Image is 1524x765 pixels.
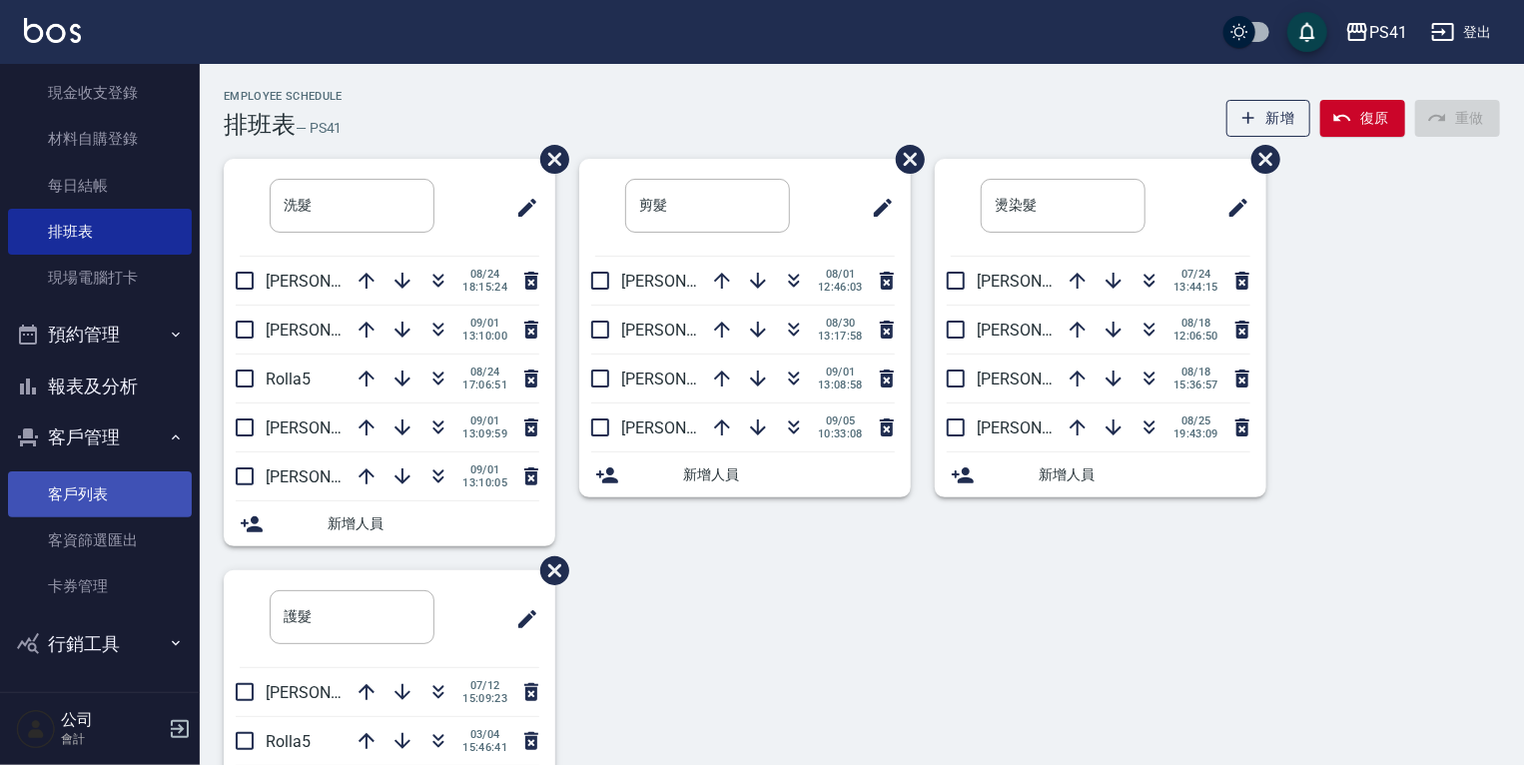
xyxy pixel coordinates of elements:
[1173,414,1218,427] span: 08/25
[977,370,1106,388] span: [PERSON_NAME]9
[859,184,895,232] span: 修改班表的標題
[525,130,572,189] span: 刪除班表
[266,418,403,437] span: [PERSON_NAME]15
[224,501,555,546] div: 新增人員
[462,679,507,692] span: 07/12
[1369,20,1407,45] div: PS41
[462,476,507,489] span: 13:10:05
[1320,100,1405,137] button: 復原
[1173,317,1218,330] span: 08/18
[266,321,394,340] span: [PERSON_NAME]2
[621,321,750,340] span: [PERSON_NAME]9
[818,379,863,391] span: 13:08:58
[462,366,507,379] span: 08/24
[625,179,790,233] input: 排版標題
[1173,330,1218,343] span: 12:06:50
[8,563,192,609] a: 卡券管理
[270,590,434,644] input: 排版標題
[981,179,1145,233] input: 排版標題
[579,452,911,497] div: 新增人員
[977,321,1106,340] span: [PERSON_NAME]2
[8,70,192,116] a: 現金收支登錄
[8,618,192,670] button: 行銷工具
[61,710,163,730] h5: 公司
[328,513,539,534] span: 新增人員
[462,741,507,754] span: 15:46:41
[224,90,343,103] h2: Employee Schedule
[503,184,539,232] span: 修改班表的標題
[935,452,1266,497] div: 新增人員
[266,467,394,486] span: [PERSON_NAME]9
[266,683,394,702] span: [PERSON_NAME]9
[266,370,311,388] span: Rolla5
[977,418,1106,437] span: [PERSON_NAME]1
[621,370,750,388] span: [PERSON_NAME]1
[1173,427,1218,440] span: 19:43:09
[266,272,394,291] span: [PERSON_NAME]1
[818,281,863,294] span: 12:46:03
[1236,130,1283,189] span: 刪除班表
[462,330,507,343] span: 13:10:00
[61,730,163,748] p: 會計
[8,471,192,517] a: 客戶列表
[8,255,192,301] a: 現場電腦打卡
[24,18,81,43] img: Logo
[503,595,539,643] span: 修改班表的標題
[296,118,343,139] h6: — PS41
[462,379,507,391] span: 17:06:51
[881,130,928,189] span: 刪除班表
[1214,184,1250,232] span: 修改班表的標題
[270,179,434,233] input: 排版標題
[462,268,507,281] span: 08/24
[621,418,759,437] span: [PERSON_NAME]15
[462,692,507,705] span: 15:09:23
[462,414,507,427] span: 09/01
[8,116,192,162] a: 材料自購登錄
[1173,366,1218,379] span: 08/18
[462,728,507,741] span: 03/04
[1423,14,1500,51] button: 登出
[818,366,863,379] span: 09/01
[224,111,296,139] h3: 排班表
[1173,379,1218,391] span: 15:36:57
[818,330,863,343] span: 13:17:58
[621,272,750,291] span: [PERSON_NAME]2
[462,427,507,440] span: 13:09:59
[8,209,192,255] a: 排班表
[977,272,1115,291] span: [PERSON_NAME]15
[8,163,192,209] a: 每日結帳
[1173,281,1218,294] span: 13:44:15
[462,463,507,476] span: 09/01
[1173,268,1218,281] span: 07/24
[462,317,507,330] span: 09/01
[1337,12,1415,53] button: PS41
[683,464,895,485] span: 新增人員
[8,517,192,563] a: 客資篩選匯出
[818,427,863,440] span: 10:33:08
[16,709,56,749] img: Person
[818,414,863,427] span: 09/05
[1287,12,1327,52] button: save
[8,361,192,412] button: 報表及分析
[266,732,311,751] span: Rolla5
[1039,464,1250,485] span: 新增人員
[462,281,507,294] span: 18:15:24
[818,317,863,330] span: 08/30
[818,268,863,281] span: 08/01
[525,541,572,600] span: 刪除班表
[8,411,192,463] button: 客戶管理
[1226,100,1311,137] button: 新增
[8,309,192,361] button: 預約管理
